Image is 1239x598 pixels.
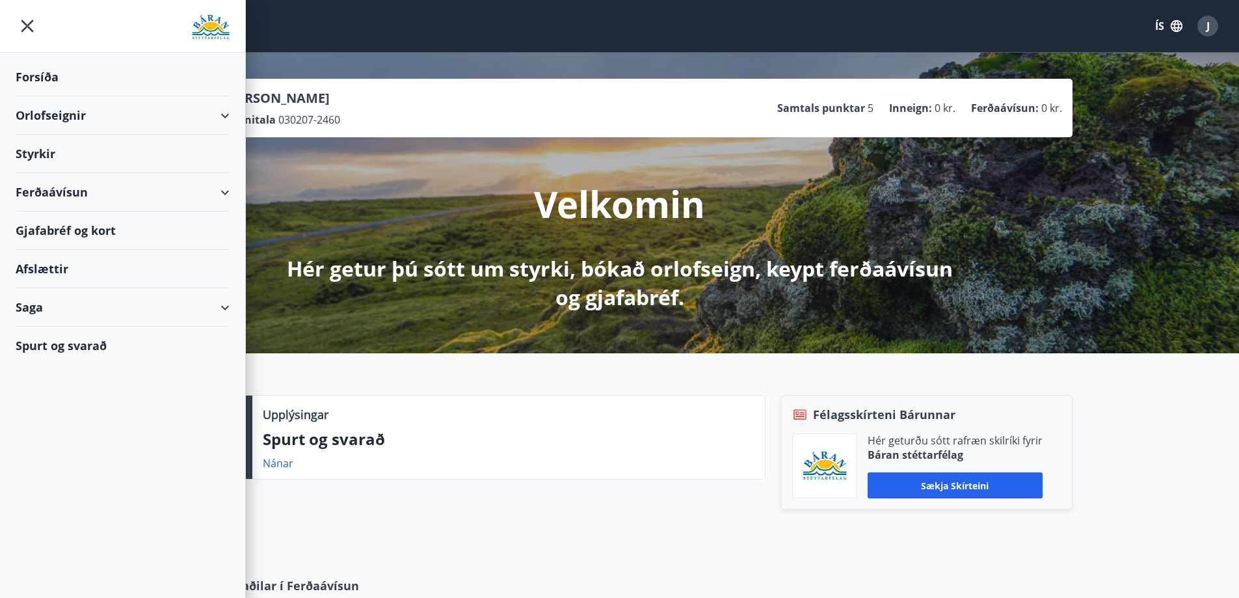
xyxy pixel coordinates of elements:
[16,327,230,364] div: Spurt og svarað
[192,14,230,40] img: union_logo
[1148,14,1190,38] button: ÍS
[868,472,1043,498] button: Sækja skírteini
[889,101,932,115] p: Inneign :
[971,101,1039,115] p: Ferðaávísun :
[935,101,955,115] span: 0 kr.
[183,577,359,594] span: Samstarfsaðilar í Ferðaávísun
[16,288,230,327] div: Saga
[16,96,230,135] div: Orlofseignir
[16,211,230,250] div: Gjafabréf og kort
[868,433,1043,448] p: Hér geturðu sótt rafræn skilríki fyrir
[224,89,340,107] p: [PERSON_NAME]
[16,250,230,288] div: Afslættir
[1206,19,1210,33] span: J
[803,451,847,482] img: Bz2lGXKH3FXEIQKvoQ8VL0Fr0uCiWgfgA3I6fSs8.png
[224,113,276,127] p: Kennitala
[263,428,754,450] p: Spurt og svarað
[16,14,39,38] button: menu
[16,135,230,173] div: Styrkir
[534,179,705,228] p: Velkomin
[16,58,230,96] div: Forsíða
[263,406,328,423] p: Upplýsingar
[1041,101,1062,115] span: 0 kr.
[1192,10,1223,42] button: J
[813,406,955,423] span: Félagsskírteni Bárunnar
[276,254,963,312] p: Hér getur þú sótt um styrki, bókað orlofseign, keypt ferðaávísun og gjafabréf.
[868,448,1043,462] p: Báran stéttarfélag
[777,101,865,115] p: Samtals punktar
[263,456,293,470] a: Nánar
[278,113,340,127] span: 030207-2460
[868,101,873,115] span: 5
[16,173,230,211] div: Ferðaávísun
